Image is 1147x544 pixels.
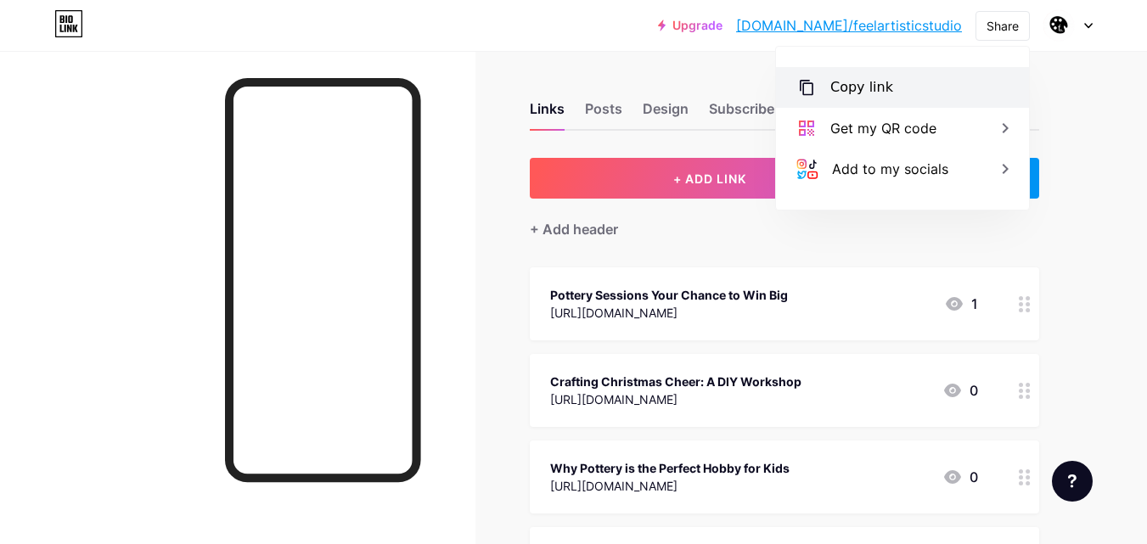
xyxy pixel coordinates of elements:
[944,294,978,314] div: 1
[585,98,622,129] div: Posts
[530,98,565,129] div: Links
[550,286,788,304] div: Pottery Sessions Your Chance to Win Big
[530,219,618,239] div: + Add header
[830,77,893,98] div: Copy link
[1043,9,1075,42] img: feelartisticstudio
[830,118,936,138] div: Get my QR code
[658,19,722,32] a: Upgrade
[736,15,962,36] a: [DOMAIN_NAME]/feelartisticstudio
[643,98,689,129] div: Design
[942,380,978,401] div: 0
[530,158,891,199] button: + ADD LINK
[550,477,790,495] div: [URL][DOMAIN_NAME]
[987,17,1019,35] div: Share
[942,467,978,487] div: 0
[673,171,746,186] span: + ADD LINK
[550,373,801,390] div: Crafting Christmas Cheer: A DIY Workshop
[832,159,948,179] div: Add to my socials
[550,459,790,477] div: Why Pottery is the Perfect Hobby for Kids
[550,390,801,408] div: [URL][DOMAIN_NAME]
[550,304,788,322] div: [URL][DOMAIN_NAME]
[709,98,787,129] div: Subscribers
